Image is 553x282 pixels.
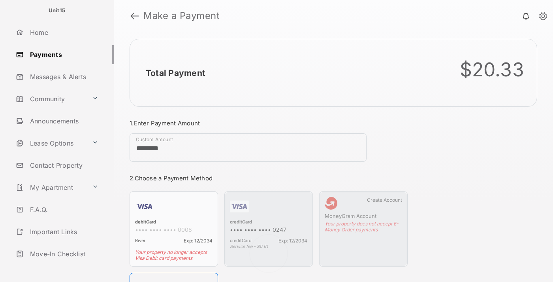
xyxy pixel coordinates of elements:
[13,67,114,86] a: Messages & Alerts
[13,23,114,42] a: Home
[13,112,114,131] a: Announcements
[13,156,114,175] a: Contact Property
[13,89,89,108] a: Community
[13,134,89,153] a: Lease Options
[130,119,408,127] h3: 1. Enter Payment Amount
[13,200,114,219] a: F.A.Q.
[13,45,114,64] a: Payments
[49,7,66,15] p: Unit15
[143,11,220,21] strong: Make a Payment
[460,58,525,81] div: $20.33
[13,178,89,197] a: My Apartment
[13,222,102,241] a: Important Links
[13,244,114,263] a: Move-In Checklist
[146,68,205,78] h2: Total Payment
[130,174,408,182] h3: 2. Choose a Payment Method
